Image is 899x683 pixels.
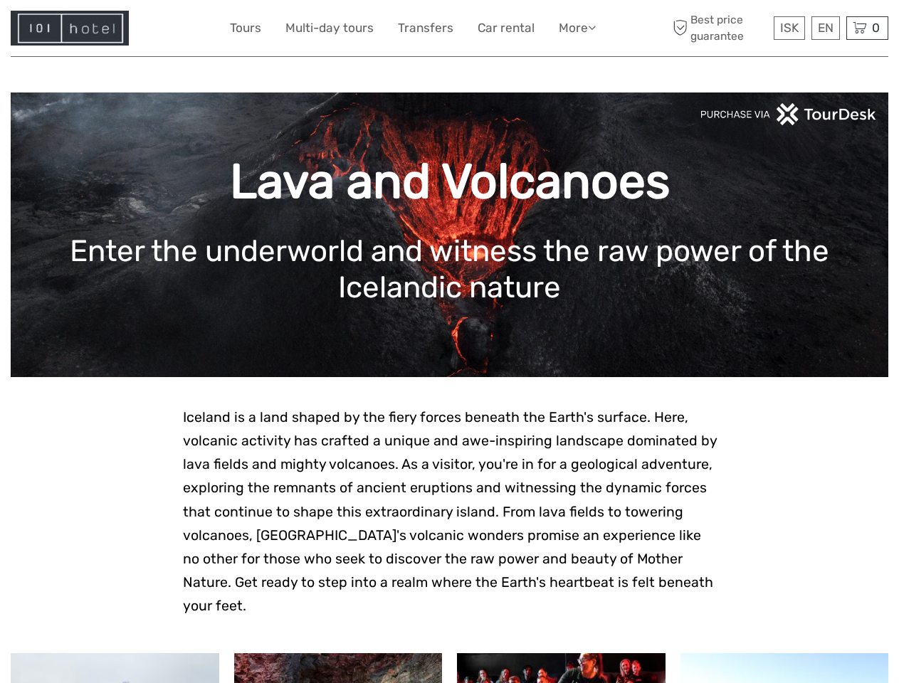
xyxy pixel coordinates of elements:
img: PurchaseViaTourDeskwhite.png [700,103,878,125]
span: Best price guarantee [669,12,770,43]
a: Tours [230,18,261,38]
a: Car rental [478,18,535,38]
a: Transfers [398,18,453,38]
h1: Lava and Volcanoes [32,153,867,211]
span: 0 [870,21,882,35]
span: ISK [780,21,799,35]
img: Hotel Information [11,11,129,46]
div: EN [811,16,840,40]
a: More [559,18,596,38]
h1: Enter the underworld and witness the raw power of the Icelandic nature [32,233,867,305]
a: Multi-day tours [285,18,374,38]
span: Iceland is a land shaped by the fiery forces beneath the Earth's surface. Here, volcanic activity... [183,409,717,614]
